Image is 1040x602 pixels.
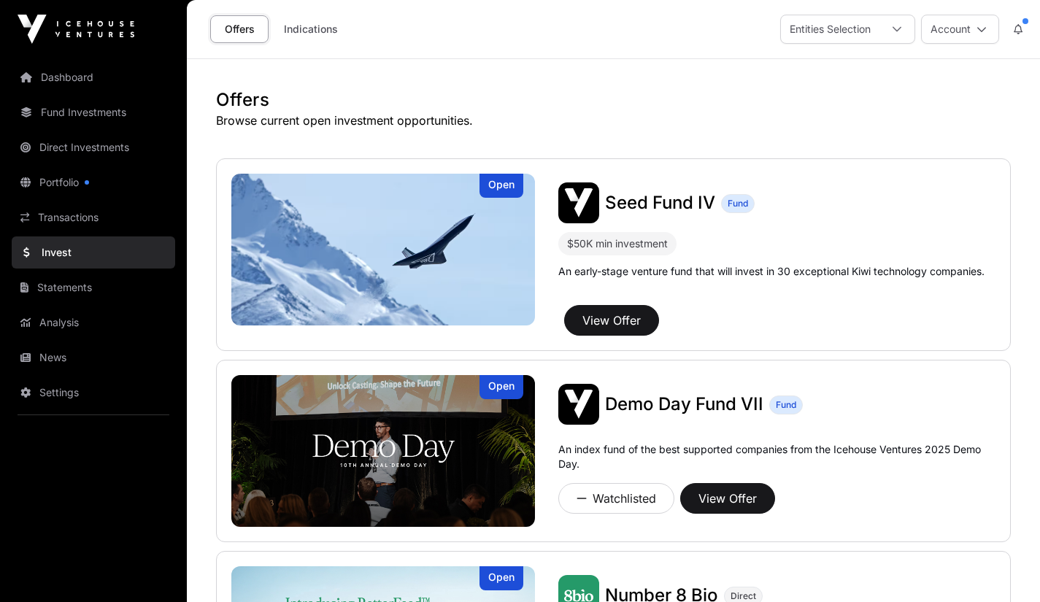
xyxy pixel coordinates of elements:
[921,15,999,44] button: Account
[12,201,175,234] a: Transactions
[731,590,756,602] span: Direct
[605,393,763,416] a: Demo Day Fund VII
[274,15,347,43] a: Indications
[12,131,175,163] a: Direct Investments
[12,166,175,198] a: Portfolio
[564,305,659,336] button: View Offer
[567,235,668,252] div: $50K min investment
[680,483,775,514] button: View Offer
[558,232,677,255] div: $50K min investment
[558,384,599,425] img: Demo Day Fund VII
[12,96,175,128] a: Fund Investments
[231,375,535,527] img: Demo Day Fund VII
[558,264,985,279] p: An early-stage venture fund that will invest in 30 exceptional Kiwi technology companies.
[776,399,796,411] span: Fund
[12,61,175,93] a: Dashboard
[231,375,535,527] a: Demo Day Fund VIIOpen
[210,15,269,43] a: Offers
[605,393,763,414] span: Demo Day Fund VII
[558,483,674,514] button: Watchlisted
[12,271,175,304] a: Statements
[12,341,175,374] a: News
[558,442,995,471] p: An index fund of the best supported companies from the Icehouse Ventures 2025 Demo Day.
[216,112,1011,129] p: Browse current open investment opportunities.
[479,174,523,198] div: Open
[728,198,748,209] span: Fund
[231,174,535,325] img: Seed Fund IV
[479,566,523,590] div: Open
[12,236,175,269] a: Invest
[18,15,134,44] img: Icehouse Ventures Logo
[781,15,879,43] div: Entities Selection
[605,191,715,215] a: Seed Fund IV
[967,532,1040,602] iframe: Chat Widget
[558,182,599,223] img: Seed Fund IV
[12,306,175,339] a: Analysis
[231,174,535,325] a: Seed Fund IVOpen
[479,375,523,399] div: Open
[605,192,715,213] span: Seed Fund IV
[12,377,175,409] a: Settings
[216,88,1011,112] h1: Offers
